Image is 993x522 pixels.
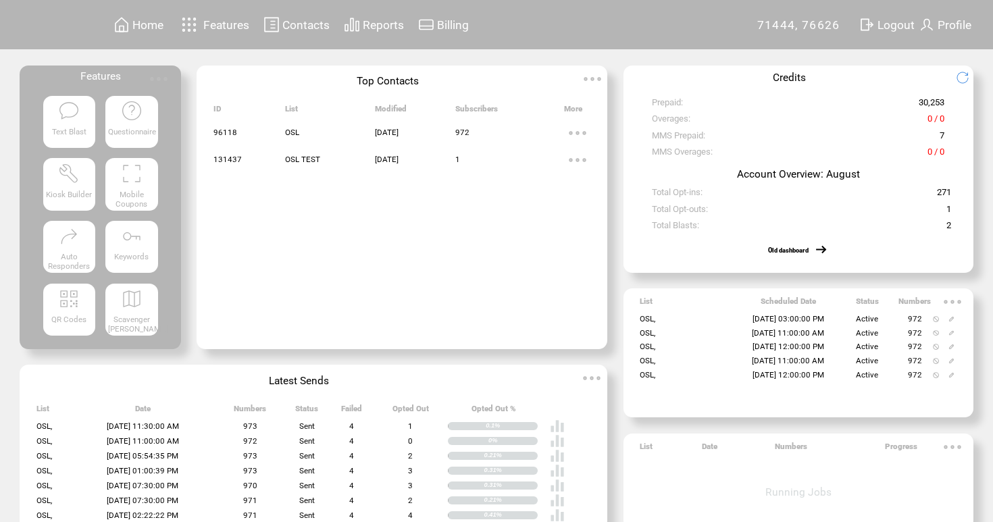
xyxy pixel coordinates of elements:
[299,421,315,431] span: Sent
[408,466,413,475] span: 3
[908,342,922,351] span: 972
[877,18,915,32] span: Logout
[243,421,257,431] span: 973
[933,344,939,350] img: notallowed.svg
[341,404,362,419] span: Failed
[108,315,168,334] span: Scavenger [PERSON_NAME]
[114,252,149,261] span: Keywords
[908,356,922,365] span: 972
[408,496,413,505] span: 2
[121,163,143,184] img: coupons.svg
[917,14,973,35] a: Profile
[342,14,406,35] a: Reports
[121,226,143,247] img: keywords.svg
[285,155,320,164] span: OSL TEST
[933,316,939,322] img: notallowed.svg
[652,130,705,146] span: MMS Prepaid:
[768,246,809,254] a: Old dashboard
[488,437,538,445] div: 0%
[550,448,565,463] img: poll%20-%20white.svg
[455,155,460,164] span: 1
[43,158,95,210] a: Kiosk Builder
[919,16,935,33] img: profile.svg
[178,14,201,36] img: features.svg
[948,316,954,322] img: edit.svg
[484,496,538,504] div: 0.21%
[927,147,944,162] span: 0 / 0
[36,511,52,520] span: OSL,
[752,356,824,365] span: [DATE] 11:00:00 AM
[946,220,951,236] span: 2
[640,370,655,380] span: OSL,
[285,104,298,119] span: List
[919,97,944,113] span: 30,253
[213,128,237,137] span: 96118
[80,70,121,82] span: Features
[408,436,413,446] span: 0
[948,330,954,336] img: edit.svg
[486,422,538,430] div: 0.1%
[107,496,178,505] span: [DATE] 07:30:00 PM
[51,315,86,324] span: QR Codes
[349,421,354,431] span: 4
[640,296,653,311] span: List
[564,120,591,147] img: ellypsis.svg
[116,190,147,209] span: Mobile Coupons
[933,372,939,378] img: notallowed.svg
[36,496,52,505] span: OSL,
[455,128,469,137] span: 972
[956,71,979,84] img: refresh.png
[234,404,266,419] span: Numbers
[640,442,653,456] span: List
[437,18,469,32] span: Billing
[107,436,179,446] span: [DATE] 11:00:00 AM
[295,404,318,419] span: Status
[937,187,951,203] span: 271
[285,128,299,137] span: OSL
[282,18,330,32] span: Contacts
[550,478,565,493] img: poll%20-%20white.svg
[484,467,538,475] div: 0.31%
[753,370,824,380] span: [DATE] 12:00:00 PM
[948,358,954,364] img: edit.svg
[299,481,315,490] span: Sent
[375,104,407,119] span: Modified
[36,404,49,419] span: List
[652,113,690,129] span: Overages:
[856,296,879,311] span: Status
[737,168,860,180] span: Account Overview: August
[408,511,413,520] span: 4
[299,436,315,446] span: Sent
[52,127,86,136] span: Text Blast
[408,451,413,461] span: 2
[132,18,163,32] span: Home
[856,370,878,380] span: Active
[58,100,80,122] img: text-blast.svg
[299,496,315,505] span: Sent
[753,314,824,323] span: [DATE] 03:00:00 PM
[107,421,179,431] span: [DATE] 11:30:00 AM
[375,155,399,164] span: [DATE]
[243,451,257,461] span: 973
[43,284,95,336] a: QR Codes
[550,419,565,434] img: poll%20-%20white.svg
[455,104,498,119] span: Subscribers
[939,434,966,461] img: ellypsis.svg
[36,481,52,490] span: OSL,
[757,18,840,32] span: 71444, 76626
[652,97,683,113] span: Prepaid:
[203,18,249,32] span: Features
[885,442,917,456] span: Progress
[702,442,717,456] span: Date
[418,16,434,33] img: creidtcard.svg
[105,96,157,148] a: Questionnaire
[640,328,655,338] span: OSL,
[908,314,922,323] span: 972
[640,342,655,351] span: OSL,
[857,14,917,35] a: Logout
[107,511,178,520] span: [DATE] 02:22:22 PM
[299,451,315,461] span: Sent
[349,466,354,475] span: 4
[856,342,878,351] span: Active
[108,127,156,136] span: Questionnaire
